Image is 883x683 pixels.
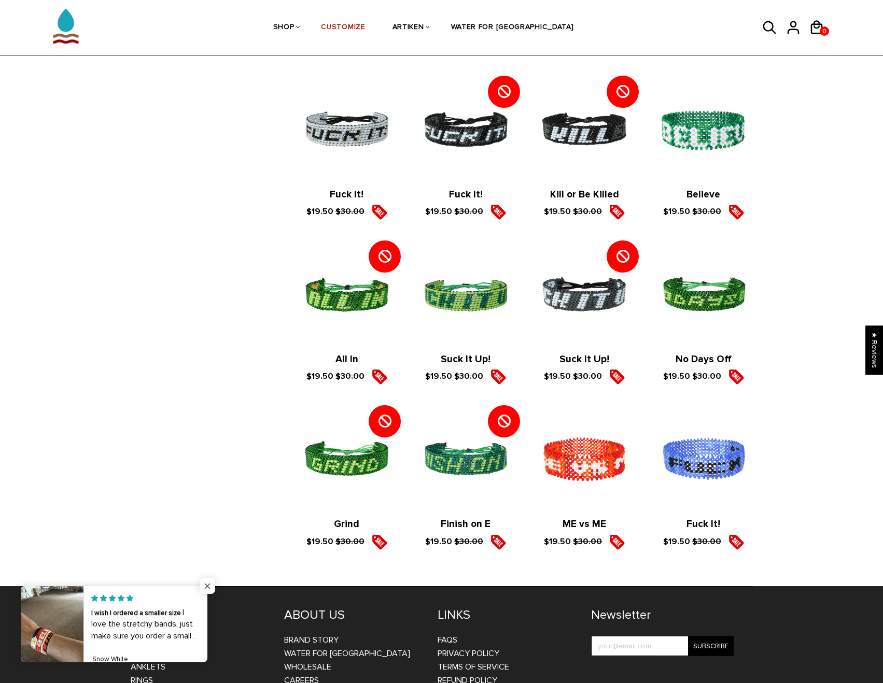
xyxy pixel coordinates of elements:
[454,206,483,217] s: $30.00
[372,369,387,385] img: sale5.png
[490,369,506,385] img: sale5.png
[692,371,721,381] s: $30.00
[321,1,365,55] a: CUSTOMIZE
[425,206,452,217] span: $19.50
[335,536,365,546] s: $30.00
[728,204,744,220] img: sale5.png
[393,1,424,55] a: ARTIKEN
[451,1,574,55] a: WATER FOR [GEOGRAPHIC_DATA]
[438,662,509,672] a: Terms of Service
[550,189,619,201] a: Kill or Be Killed
[306,371,333,381] span: $19.50
[425,371,452,381] span: $19.50
[663,536,690,546] span: $19.50
[544,206,571,217] span: $19.50
[372,204,387,220] img: sale5.png
[544,371,571,381] span: $19.50
[454,536,483,546] s: $30.00
[609,534,625,550] img: sale5.png
[663,206,690,217] span: $19.50
[334,518,359,530] a: Grind
[438,648,499,659] a: Privacy Policy
[573,206,602,217] s: $30.00
[663,371,690,381] span: $19.50
[692,206,721,217] s: $30.00
[306,536,333,546] span: $19.50
[490,204,506,220] img: sale5.png
[425,536,452,546] span: $19.50
[200,578,215,594] span: Close popup widget
[591,636,734,656] input: your@email.com
[490,534,506,550] img: sale5.png
[438,607,576,623] h4: LINKS
[686,518,720,530] a: Fuck It!
[284,635,339,645] a: BRAND STORY
[335,371,365,381] s: $30.00
[330,189,363,201] a: Fuck It!
[609,369,625,385] img: sale5.png
[728,534,744,550] img: sale5.png
[676,353,732,365] a: No Days Off
[686,189,720,201] a: Believe
[544,536,571,546] span: $19.50
[559,353,609,365] a: Suck It Up!
[284,648,410,659] a: WATER FOR [GEOGRAPHIC_DATA]
[372,534,387,550] img: sale5.png
[449,189,483,201] a: Fuck It!
[728,369,744,385] img: sale5.png
[273,1,295,55] a: SHOP
[573,536,602,546] s: $30.00
[284,607,422,623] h4: ABOUT US
[306,206,333,217] span: $19.50
[335,353,358,365] a: All In
[454,371,483,381] s: $30.00
[131,662,165,672] a: Anklets
[609,204,625,220] img: sale5.png
[438,635,457,645] a: FAQs
[441,353,490,365] a: Suck It Up!
[688,636,734,656] input: Subscribe
[820,26,829,36] a: 0
[692,536,721,546] s: $30.00
[563,518,606,530] a: ME vs ME
[820,25,829,38] span: 0
[591,607,734,623] h4: Newsletter
[335,206,365,217] s: $30.00
[865,325,883,375] div: Click to open Judge.me floating reviews tab
[441,518,490,530] a: Finish on E
[284,662,331,672] a: WHOLESALE
[573,371,602,381] s: $30.00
